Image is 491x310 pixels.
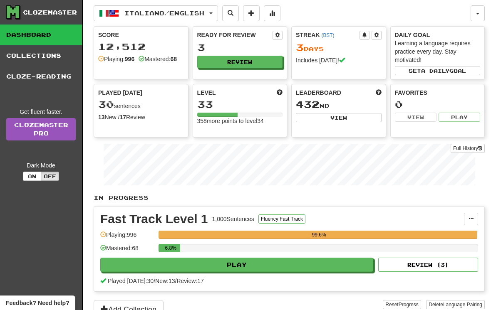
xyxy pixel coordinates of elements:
div: Daily Goal [395,31,481,39]
div: Mastered: 68 [100,244,154,258]
span: Played [DATE]: 30 [108,278,154,284]
div: Streak [296,31,360,39]
div: 33 [197,99,283,110]
p: In Progress [94,194,485,202]
button: Play [439,113,480,122]
div: Ready for Review [197,31,273,39]
strong: 68 [170,56,177,62]
button: Review (3) [378,258,478,272]
strong: 13 [98,114,105,121]
div: 1,000 Sentences [212,215,254,223]
div: Includes [DATE]! [296,56,382,64]
div: 6.8% [161,244,180,252]
div: 3 [197,42,283,53]
div: Day s [296,42,382,53]
div: Fast Track Level 1 [100,213,208,225]
span: 3 [296,42,304,53]
div: Get fluent faster. [6,108,76,116]
button: Review [197,56,283,68]
span: Language Pairing [443,302,482,308]
div: Favorites [395,89,481,97]
span: Italiano / English [124,10,204,17]
span: Level [197,89,216,97]
a: (BST) [321,32,334,38]
div: 0 [395,99,481,110]
button: Full History [451,144,485,153]
div: 12,512 [98,42,184,52]
div: Dark Mode [6,161,76,170]
button: ResetProgress [383,300,421,309]
button: Search sentences [222,5,239,21]
span: Played [DATE] [98,89,142,97]
span: / [175,278,177,284]
div: 358 more points to level 34 [197,117,283,125]
span: New: 13 [155,278,175,284]
div: Playing: 996 [100,231,154,244]
button: Italiano/English [94,5,218,21]
button: On [23,172,41,181]
div: 99.6% [161,231,477,239]
div: Score [98,31,184,39]
div: sentences [98,99,184,110]
div: nd [296,99,382,110]
div: Learning a language requires practice every day. Stay motivated! [395,39,481,64]
span: Leaderboard [296,89,341,97]
span: This week in points, UTC [376,89,382,97]
span: a daily [421,68,449,74]
strong: 17 [119,114,126,121]
span: Progress [399,302,419,308]
button: Play [100,258,373,272]
a: ClozemasterPro [6,118,76,140]
button: Seta dailygoal [395,66,481,75]
button: Add sentence to collection [243,5,260,21]
div: Mastered: [139,55,177,63]
span: Score more points to level up [277,89,283,97]
button: DeleteLanguage Pairing [426,300,485,309]
div: New / Review [98,113,184,121]
span: Review: 17 [176,278,203,284]
span: 432 [296,98,320,110]
strong: 996 [125,56,134,62]
button: More stats [264,5,280,21]
button: View [395,113,436,122]
div: Clozemaster [23,8,77,17]
button: Off [41,172,59,181]
span: / [154,278,155,284]
span: Open feedback widget [6,299,69,307]
div: Playing: [98,55,134,63]
button: Fluency Fast Track [258,214,305,224]
span: 30 [98,98,114,110]
button: View [296,113,382,122]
